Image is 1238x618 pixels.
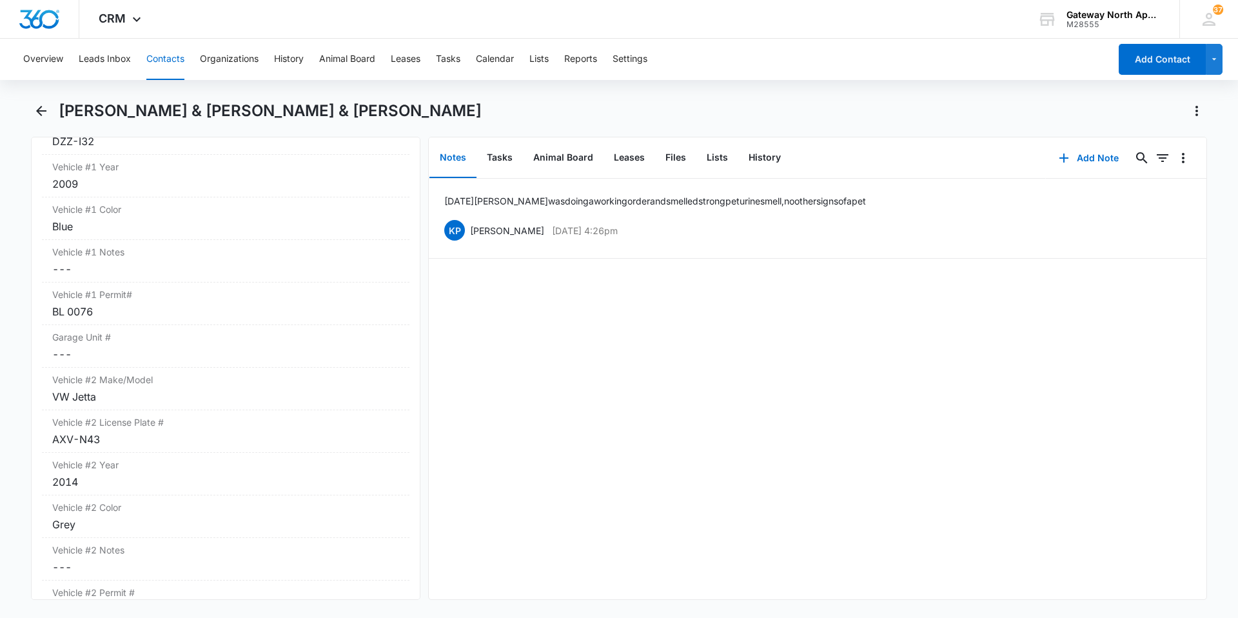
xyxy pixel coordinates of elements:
div: BL 0076 [52,304,399,319]
div: 2009 [52,176,399,192]
div: 2014 [52,474,399,490]
button: Leases [391,39,420,80]
button: Add Contact [1119,44,1206,75]
div: Vehicle #2 Notes--- [42,538,409,581]
label: Garage Unit # [52,330,399,344]
div: Vehicle #2 License Plate #AXV-N43 [42,410,409,453]
button: Filters [1152,148,1173,168]
div: Garage Unit #--- [42,325,409,368]
label: Vehicle #2 Year [52,458,399,472]
button: Search... [1132,148,1152,168]
label: Vehicle #2 License Plate # [52,415,399,429]
button: Notes [429,138,477,178]
button: Settings [613,39,647,80]
p: [DATE] [PERSON_NAME] was doing a working order and smelled strong pet urine smell, no other signs... [444,194,866,208]
span: 37 [1213,5,1223,15]
p: [PERSON_NAME] [470,224,544,237]
div: Vehicle #1 Notes--- [42,240,409,283]
button: Actions [1186,101,1207,121]
button: History [274,39,304,80]
label: Vehicle #1 Year [52,160,399,174]
button: History [738,138,791,178]
div: Vehicle #1 Permit#BL 0076 [42,283,409,325]
button: Files [655,138,696,178]
button: Contacts [146,39,184,80]
div: Grey [52,517,399,532]
div: VW Jetta [52,389,399,404]
div: account name [1066,10,1161,20]
button: Add Note [1046,143,1132,174]
button: Leads Inbox [79,39,131,80]
button: Organizations [200,39,259,80]
p: [DATE] 4:26pm [552,224,618,237]
span: KP [444,220,465,241]
button: Back [31,101,51,121]
div: Vehicle #1 ColorBlue [42,197,409,240]
button: Animal Board [523,138,604,178]
button: Overflow Menu [1173,148,1194,168]
label: Vehicle #2 Color [52,501,399,514]
div: Blue [52,219,399,234]
button: Animal Board [319,39,375,80]
dd: --- [52,261,399,277]
div: Vehicle #2 Make/ModelVW Jetta [42,368,409,410]
button: Reports [564,39,597,80]
dd: --- [52,559,399,575]
label: Vehicle #1 Color [52,203,399,216]
div: Vehicle #1 Year2009 [42,155,409,197]
span: CRM [99,12,126,25]
dd: --- [52,346,399,362]
div: DZZ-I32 [52,134,399,149]
label: Vehicle #2 Permit # [52,586,399,599]
button: Leases [604,138,655,178]
button: Lists [529,39,549,80]
div: Vehicle #2 ColorGrey [42,495,409,538]
button: Tasks [477,138,523,178]
label: Vehicle #1 Notes [52,245,399,259]
h1: [PERSON_NAME] & [PERSON_NAME] & [PERSON_NAME] [59,101,482,121]
label: Vehicle #1 Permit# [52,288,399,301]
button: Calendar [476,39,514,80]
button: Lists [696,138,738,178]
label: Vehicle #2 Notes [52,543,399,557]
button: Overview [23,39,63,80]
div: account id [1066,20,1161,29]
div: Vehicle #2 Year2014 [42,453,409,495]
button: Tasks [436,39,460,80]
div: notifications count [1213,5,1223,15]
label: Vehicle #2 Make/Model [52,373,399,386]
div: AXV-N43 [52,432,399,447]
